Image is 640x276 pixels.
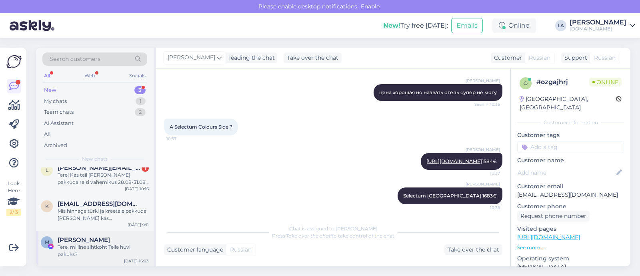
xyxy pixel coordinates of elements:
[570,19,626,26] div: [PERSON_NAME]
[44,97,67,105] div: My chats
[46,167,48,173] span: l
[517,156,624,165] p: Customer name
[83,71,97,81] div: Web
[403,193,497,199] span: Selectum [GEOGRAPHIC_DATA] 1683€
[50,55,100,63] span: Search customers
[289,226,378,232] span: Chat is assigned to [PERSON_NAME]
[168,53,215,62] span: [PERSON_NAME]
[492,18,536,33] div: Online
[164,246,223,254] div: Customer language
[142,165,149,172] div: 1
[524,80,528,86] span: o
[589,78,622,87] span: Online
[451,18,483,33] button: Emails
[466,147,500,153] span: [PERSON_NAME]
[58,208,149,222] div: Mis hinnaga türki ja kreetale pakkuda [PERSON_NAME] kas [PERSON_NAME] oleks tagasi 30?
[272,233,394,239] span: Press to take control of the chat
[58,164,141,171] span: linda.mutso@gmail.com
[44,108,74,116] div: Team chats
[45,203,49,209] span: k
[58,236,110,244] span: Milvi Veebel
[517,119,624,126] div: Customer information
[58,244,149,258] div: Tere, milline sihtkoht Teile huvi pakuks?
[470,205,500,211] span: 10:38
[529,54,550,62] span: Russian
[470,170,500,176] span: 10:37
[466,78,500,84] span: [PERSON_NAME]
[383,21,448,30] div: Try free [DATE]:
[124,258,149,264] div: [DATE] 16:03
[517,131,624,139] p: Customer tags
[518,168,615,177] input: Add name
[570,19,635,32] a: [PERSON_NAME][DOMAIN_NAME]
[128,222,149,228] div: [DATE] 9:11
[166,136,196,142] span: 10:37
[517,244,624,251] p: See more ...
[125,186,149,192] div: [DATE] 10:16
[491,54,522,62] div: Customer
[58,200,141,208] span: ktlin.annus@gmail.com
[594,54,616,62] span: Russian
[517,225,624,233] p: Visited pages
[383,22,400,29] b: New!
[517,211,590,222] div: Request phone number
[128,71,147,81] div: Socials
[517,191,624,199] p: [EMAIL_ADDRESS][DOMAIN_NAME]
[285,233,332,239] i: 'Take over the chat'
[517,182,624,191] p: Customer email
[135,108,146,116] div: 2
[379,89,497,95] span: цена хорошая но назвать отель супер не могу
[58,171,149,186] div: Tere! Kas teil [PERSON_NAME] pakkuda reisi vahemikus 28.08-31.08 selliselt, et lennuk väljuks 28....
[570,26,626,32] div: [DOMAIN_NAME]
[42,71,52,81] div: All
[358,3,382,10] span: Enable
[6,209,21,216] div: 2 / 3
[444,244,502,255] div: Take over the chat
[134,86,146,94] div: 3
[6,180,21,216] div: Look Here
[517,141,624,153] input: Add a tag
[536,77,589,87] div: # ozgajhrj
[170,124,232,130] span: А Selectum Colours Side ?
[44,141,67,149] div: Archived
[517,202,624,211] p: Customer phone
[517,234,580,241] a: [URL][DOMAIN_NAME]
[6,54,22,69] img: Askly Logo
[466,181,500,187] span: [PERSON_NAME]
[470,101,500,107] span: Seen ✓ 10:36
[136,97,146,105] div: 1
[555,20,566,31] div: LA
[520,95,616,112] div: [GEOGRAPHIC_DATA], [GEOGRAPHIC_DATA]
[426,158,482,164] a: [URL][DOMAIN_NAME]
[44,130,51,138] div: All
[82,155,108,163] span: New chats
[517,254,624,263] p: Operating system
[284,52,342,63] div: Take over the chat
[517,263,624,271] p: [MEDICAL_DATA]
[45,239,49,245] span: M
[226,54,275,62] div: leading the chat
[230,246,252,254] span: Russian
[44,86,56,94] div: New
[561,54,587,62] div: Support
[426,158,497,164] span: 1584€
[44,119,74,127] div: AI Assistant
